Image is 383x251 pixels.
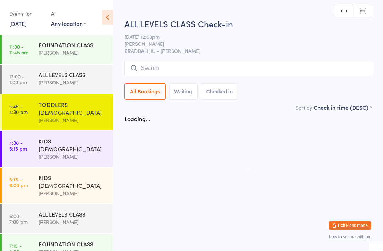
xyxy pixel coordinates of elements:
[39,189,107,197] div: [PERSON_NAME]
[9,213,28,224] time: 6:00 - 7:00 pm
[51,20,86,27] div: Any location
[39,116,107,124] div: [PERSON_NAME]
[39,100,107,116] div: TODDLERS [DEMOGRAPHIC_DATA]
[9,20,27,27] a: [DATE]
[9,8,44,20] div: Events for
[39,49,107,57] div: [PERSON_NAME]
[39,137,107,153] div: KIDS [DEMOGRAPHIC_DATA]
[124,33,361,40] span: [DATE] 12:00pm
[39,78,107,87] div: [PERSON_NAME]
[2,168,113,203] a: 5:15 -6:00 pmKIDS [DEMOGRAPHIC_DATA][PERSON_NAME]
[39,153,107,161] div: [PERSON_NAME]
[2,131,113,167] a: 4:30 -5:15 pmKIDS [DEMOGRAPHIC_DATA][PERSON_NAME]
[39,71,107,78] div: ALL LEVELS CLASS
[2,35,113,64] a: 11:00 -11:45 amFOUNDATION CLASS[PERSON_NAME]
[329,234,371,239] button: how to secure with pin
[39,210,107,218] div: ALL LEVELS CLASS
[2,65,113,94] a: 12:00 -1:00 pmALL LEVELS CLASS[PERSON_NAME]
[313,103,372,111] div: Check in time (DESC)
[201,83,238,100] button: Checked in
[51,8,86,20] div: At
[39,218,107,226] div: [PERSON_NAME]
[39,174,107,189] div: KIDS [DEMOGRAPHIC_DATA]
[124,47,372,54] span: BRADDAH JIU - [PERSON_NAME]
[39,240,107,248] div: FOUNDATION CLASS
[124,40,361,47] span: [PERSON_NAME]
[39,41,107,49] div: FOUNDATION CLASS
[9,176,28,188] time: 5:15 - 6:00 pm
[2,204,113,233] a: 6:00 -7:00 pmALL LEVELS CLASS[PERSON_NAME]
[124,60,372,76] input: Search
[124,115,150,122] div: Loading...
[124,83,166,100] button: All Bookings
[296,104,312,111] label: Sort by
[9,140,27,151] time: 4:30 - 5:15 pm
[329,221,371,230] button: Exit kiosk mode
[2,94,113,130] a: 3:45 -4:30 pmTODDLERS [DEMOGRAPHIC_DATA][PERSON_NAME]
[169,83,198,100] button: Waiting
[9,44,28,55] time: 11:00 - 11:45 am
[9,103,28,115] time: 3:45 - 4:30 pm
[124,18,372,29] h2: ALL LEVELS CLASS Check-in
[9,73,27,85] time: 12:00 - 1:00 pm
